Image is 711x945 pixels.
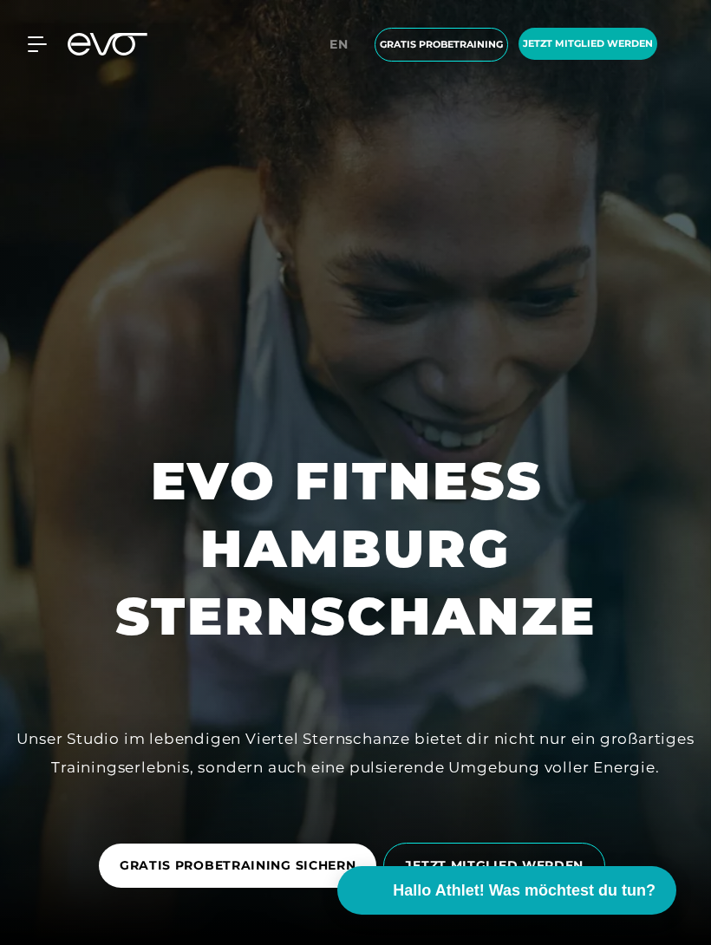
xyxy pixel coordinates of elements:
[120,857,356,875] span: GRATIS PROBETRAINING SICHERN
[99,831,384,901] a: GRATIS PROBETRAINING SICHERN
[405,857,584,875] span: JETZT MITGLIED WERDEN
[369,28,513,62] a: Gratis Probetraining
[337,866,676,915] button: Hallo Athlet! Was möchtest du tun?
[383,830,612,902] a: JETZT MITGLIED WERDEN
[329,35,359,55] a: en
[14,725,697,781] div: Unser Studio im lebendigen Viertel Sternschanze bietet dir nicht nur ein großartiges Trainingserl...
[513,28,662,62] a: Jetzt Mitglied werden
[14,447,697,650] h1: EVO FITNESS HAMBURG STERNSCHANZE
[329,36,349,52] span: en
[523,36,653,51] span: Jetzt Mitglied werden
[393,879,656,903] span: Hallo Athlet! Was möchtest du tun?
[380,37,503,52] span: Gratis Probetraining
